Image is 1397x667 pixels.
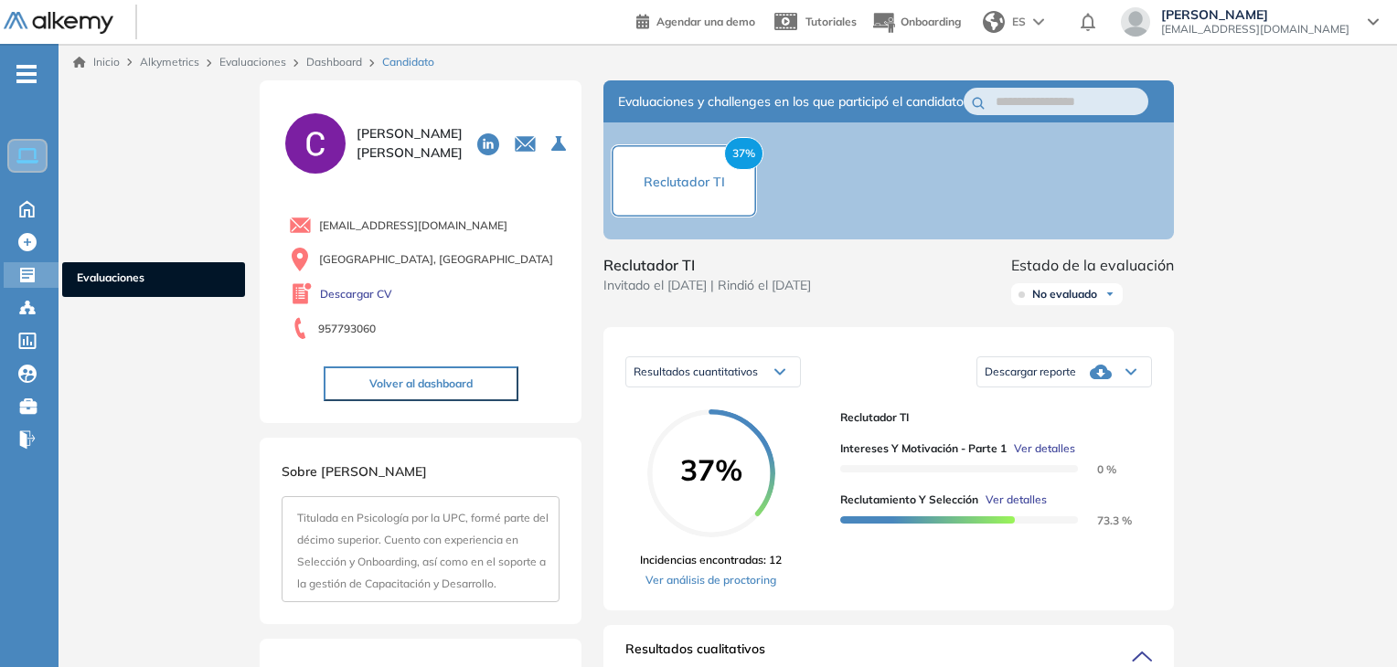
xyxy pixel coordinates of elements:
[901,15,961,28] span: Onboarding
[297,511,549,590] span: Titulada en Psicología por la UPC, formé parte del décimo superior. Cuento con experiencia en Sel...
[1033,18,1044,26] img: arrow
[306,55,362,69] a: Dashboard
[644,174,725,190] span: Reclutador TI
[1075,513,1132,527] span: 73.3 %
[1011,254,1174,276] span: Estado de la evaluación
[282,463,427,480] span: Sobre [PERSON_NAME]
[1014,440,1075,457] span: Ver detalles
[282,110,349,177] img: PROFILE_MENU_LOGO_USER
[1161,22,1349,37] span: [EMAIL_ADDRESS][DOMAIN_NAME]
[985,365,1076,379] span: Descargar reporte
[840,409,1137,426] span: Reclutador TI
[656,15,755,28] span: Agendar una demo
[357,124,463,163] span: [PERSON_NAME] [PERSON_NAME]
[640,552,782,568] span: Incidencias encontradas: 12
[1032,287,1097,302] span: No evaluado
[634,365,758,378] span: Resultados cuantitativos
[840,440,1007,457] span: Intereses y Motivación - Parte 1
[647,455,775,484] span: 37%
[16,72,37,76] i: -
[219,55,286,69] a: Evaluaciones
[1104,289,1115,300] img: Ícono de flecha
[4,12,113,35] img: Logo
[319,217,507,234] span: [EMAIL_ADDRESS][DOMAIN_NAME]
[805,15,857,28] span: Tutoriales
[840,492,978,508] span: Reclutamiento y Selección
[324,366,518,401] button: Volver al dashboard
[73,54,120,70] a: Inicio
[603,276,811,295] span: Invitado el [DATE] | Rindió el [DATE]
[320,286,392,302] a: Descargar CV
[603,254,811,276] span: Reclutador TI
[871,3,961,42] button: Onboarding
[140,55,199,69] span: Alkymetrics
[1161,7,1349,22] span: [PERSON_NAME]
[318,321,376,337] span: 957793060
[1012,14,1026,30] span: ES
[636,9,755,31] a: Agendar una demo
[1007,440,1075,457] button: Ver detalles
[640,572,782,588] a: Ver análisis de proctoring
[1075,462,1116,476] span: 0 %
[978,492,1047,508] button: Ver detalles
[382,54,434,70] span: Candidato
[77,270,230,290] span: Evaluaciones
[618,92,964,111] span: Evaluaciones y challenges en los que participó el candidato
[319,251,553,268] span: [GEOGRAPHIC_DATA], [GEOGRAPHIC_DATA]
[983,11,1005,33] img: world
[724,137,763,170] span: 37%
[986,492,1047,508] span: Ver detalles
